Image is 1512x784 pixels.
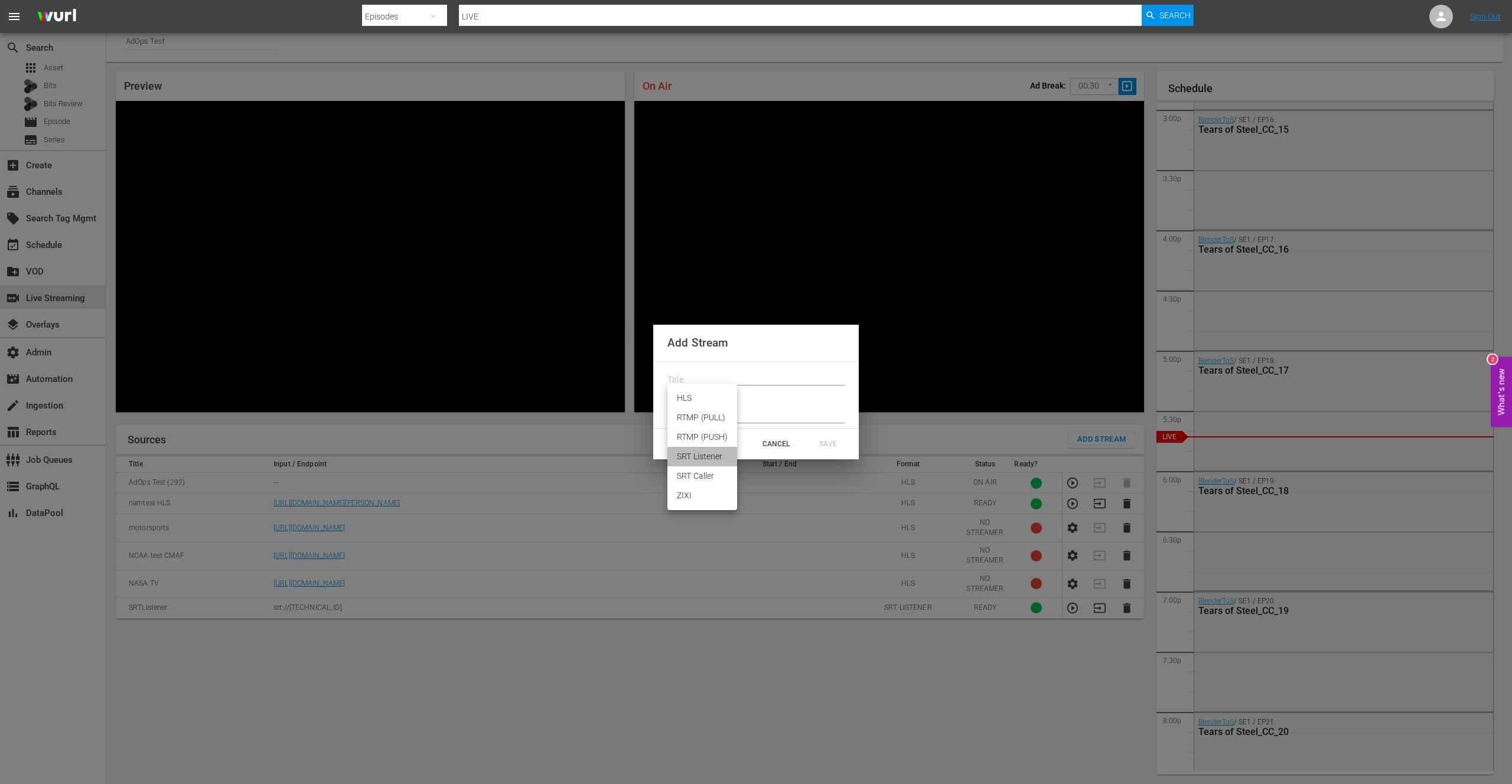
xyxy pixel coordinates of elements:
li: RTMP (PULL) [667,408,737,427]
li: HLS [667,388,737,408]
li: RTMP (PUSH) [667,427,737,447]
li: SRT Caller [667,466,737,486]
span: Search [1159,5,1191,26]
li: SRT Listener [667,447,737,466]
button: Open Feedback Widget [1491,357,1512,427]
a: Sign Out [1470,12,1501,21]
img: ans4CAIJ8jUAAAAAAAAAAAAAAAAAAAAAAAAgQb4GAAAAAAAAAAAAAAAAAAAAAAAAJMjXAAAAAAAAAAAAAAAAAAAAAAAAgAT5G... [28,3,85,31]
span: menu [7,9,21,24]
div: 2 [1488,355,1497,364]
li: ZIXI [667,486,737,505]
